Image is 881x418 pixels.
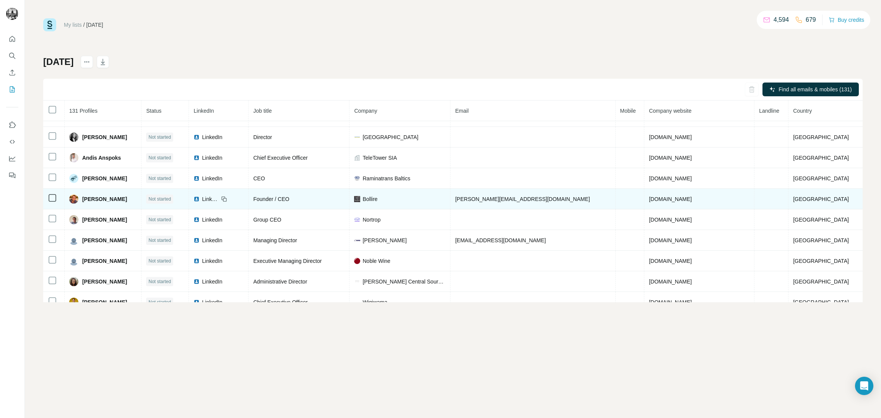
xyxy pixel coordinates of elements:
span: Director [253,134,272,140]
span: [DOMAIN_NAME] [649,299,692,305]
span: LinkedIn [202,133,222,141]
button: Search [6,49,18,63]
span: Not started [148,278,171,285]
button: Find all emails & mobiles (131) [762,83,859,96]
span: [DOMAIN_NAME] [649,217,692,223]
img: LinkedIn logo [193,237,200,243]
span: [DOMAIN_NAME] [649,134,692,140]
span: Not started [148,216,171,223]
img: LinkedIn logo [193,258,200,264]
span: [PERSON_NAME] Central Sourcing [362,278,445,285]
span: Chief Executive Officer [253,155,307,161]
span: LinkedIn [202,278,222,285]
img: Avatar [69,133,78,142]
span: Not started [148,134,171,141]
span: LinkedIn [193,108,214,114]
span: Not started [148,258,171,264]
span: Wigiwama [362,298,387,306]
span: [GEOGRAPHIC_DATA] [793,134,849,140]
img: Avatar [6,8,18,20]
span: Noble Wine [362,257,390,265]
span: [GEOGRAPHIC_DATA] [793,258,849,264]
span: Raminatrans Baltics [362,175,410,182]
a: My lists [64,22,82,28]
span: [PERSON_NAME] [82,175,127,182]
img: Avatar [69,298,78,307]
p: 679 [806,15,816,24]
button: actions [81,56,93,68]
img: company-logo [354,258,360,264]
button: Quick start [6,32,18,46]
span: Not started [148,237,171,244]
img: LinkedIn logo [193,299,200,305]
img: company-logo [354,217,360,223]
span: TeleTower SIA [362,154,397,162]
span: [GEOGRAPHIC_DATA] [362,133,418,141]
span: LinkedIn [202,257,222,265]
h1: [DATE] [43,56,74,68]
button: Enrich CSV [6,66,18,79]
span: [PERSON_NAME] [82,298,127,306]
span: LinkedIn [202,175,222,182]
img: Avatar [69,215,78,224]
span: CEO [253,175,265,181]
span: Not started [148,175,171,182]
span: Not started [148,196,171,203]
img: LinkedIn logo [193,175,200,181]
button: Buy credits [829,15,864,25]
span: Find all emails & mobiles (131) [779,86,852,93]
img: Avatar [69,153,78,162]
span: Email [455,108,468,114]
span: Status [146,108,161,114]
img: company-logo [354,175,360,181]
span: [PERSON_NAME] [362,237,406,244]
span: LinkedIn [202,298,222,306]
span: [GEOGRAPHIC_DATA] [793,279,849,285]
span: Not started [148,299,171,306]
button: Use Surfe API [6,135,18,149]
span: Executive Managing Director [253,258,322,264]
span: [PERSON_NAME] [82,216,127,224]
img: Avatar [69,277,78,286]
img: company-logo [354,279,360,285]
span: [DOMAIN_NAME] [649,175,692,181]
img: LinkedIn logo [193,155,200,161]
button: Dashboard [6,152,18,165]
span: [PERSON_NAME] [82,257,127,265]
span: Bollire [362,195,377,203]
span: Chief Executive Officer [253,299,307,305]
span: LinkedIn [202,216,222,224]
span: [DOMAIN_NAME] [649,237,692,243]
span: Group CEO [253,217,281,223]
span: Company website [649,108,691,114]
span: [EMAIL_ADDRESS][DOMAIN_NAME] [455,237,546,243]
span: [DOMAIN_NAME] [649,155,692,161]
button: Use Surfe on LinkedIn [6,118,18,132]
button: My lists [6,83,18,96]
img: Surfe Logo [43,18,56,31]
span: Administrative Director [253,279,307,285]
img: Avatar [69,194,78,204]
img: LinkedIn logo [193,196,200,202]
img: Avatar [69,256,78,266]
span: [DOMAIN_NAME] [649,258,692,264]
img: company-logo [354,237,360,243]
span: LinkedIn [202,237,222,244]
img: company-logo [354,196,360,202]
span: [GEOGRAPHIC_DATA] [793,175,849,181]
span: Company [354,108,377,114]
span: 131 Profiles [69,108,98,114]
img: LinkedIn logo [193,217,200,223]
span: [DOMAIN_NAME] [649,196,692,202]
span: Founder / CEO [253,196,289,202]
button: Feedback [6,168,18,182]
span: Nortrop [362,216,380,224]
div: Open Intercom Messenger [855,377,873,395]
span: Landline [759,108,779,114]
span: [PERSON_NAME] [82,278,127,285]
span: [DOMAIN_NAME] [649,279,692,285]
span: Not started [148,154,171,161]
span: [GEOGRAPHIC_DATA] [793,217,849,223]
span: Andis Anspoks [82,154,121,162]
span: Job title [253,108,271,114]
